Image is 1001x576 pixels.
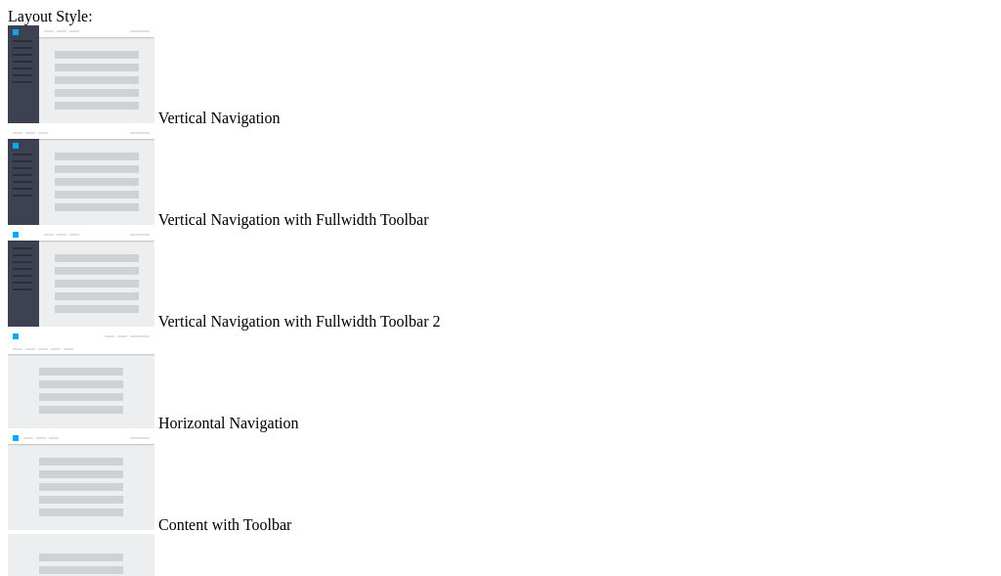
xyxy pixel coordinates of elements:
span: Vertical Navigation with Fullwidth Toolbar [158,211,429,228]
md-radio-button: Horizontal Navigation [8,331,993,432]
div: Layout Style: [8,8,993,25]
img: vertical-nav-with-full-toolbar-2.jpg [8,229,154,327]
img: vertical-nav.jpg [8,25,154,123]
md-radio-button: Content with Toolbar [8,432,993,534]
span: Horizontal Navigation [158,415,299,431]
md-radio-button: Vertical Navigation with Fullwidth Toolbar 2 [8,229,993,331]
md-radio-button: Vertical Navigation with Fullwidth Toolbar [8,127,993,229]
md-radio-button: Vertical Navigation [8,25,993,127]
img: vertical-nav-with-full-toolbar.jpg [8,127,154,225]
span: Vertical Navigation with Fullwidth Toolbar 2 [158,313,441,330]
span: Vertical Navigation [158,110,281,126]
img: horizontal-nav.jpg [8,331,154,428]
img: content-with-toolbar.jpg [8,432,154,530]
span: Content with Toolbar [158,516,291,533]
